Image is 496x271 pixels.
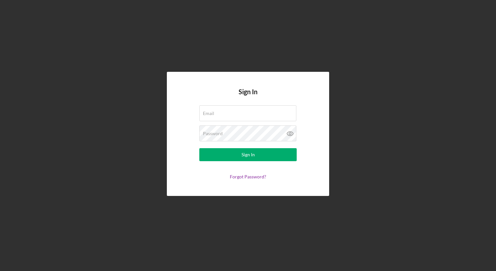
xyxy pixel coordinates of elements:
h4: Sign In [239,88,257,105]
label: Password [203,131,223,136]
a: Forgot Password? [230,174,266,179]
label: Email [203,111,214,116]
div: Sign In [242,148,255,161]
button: Sign In [199,148,297,161]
